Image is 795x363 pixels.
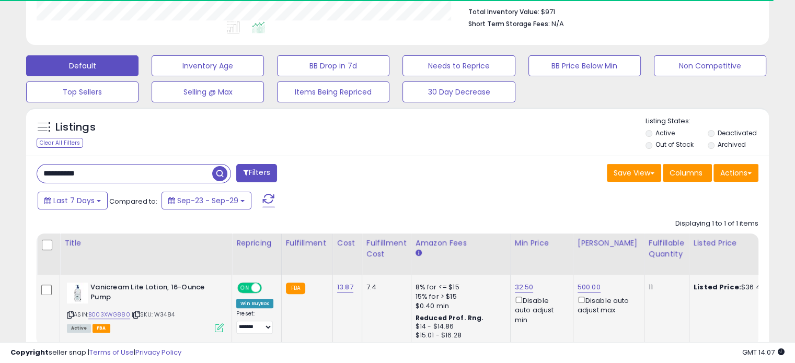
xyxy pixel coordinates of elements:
div: joined the conversation [63,196,159,206]
div: Fame says… [8,153,201,194]
button: Upload attachment [16,317,25,325]
div: seller snap | | [10,348,181,358]
div: Cost [337,238,358,249]
b: Short Term Storage Fees: [468,19,550,28]
a: 32.50 [515,282,534,292]
div: Win BuyBox [236,299,273,308]
div: Listed Price [694,238,784,249]
a: Privacy Policy [135,347,181,357]
b: Total Inventory Value: [468,7,539,16]
div: Close [183,4,202,23]
div: Fulfillment [286,238,328,249]
span: OFF [260,284,277,292]
a: B003XWG880 [88,310,130,319]
div: Disable auto adjust min [515,295,565,325]
div: No further action is required from your side at this time. Please let me know if you have any oth... [17,276,163,347]
div: $0.40 min [416,301,502,311]
b: Listed Price: [694,282,741,292]
button: go back [7,4,27,24]
button: Non Competitive [654,55,766,76]
span: All listings currently available for purchase on Amazon [67,324,91,333]
span: 2025-10-7 14:07 GMT [742,347,785,357]
div: Keirth says… [8,218,201,362]
span: Columns [670,168,702,178]
button: Last 7 Days [38,192,108,209]
button: Home [164,4,183,24]
div: I understand, we want to continue with the monthly plan. [46,159,192,180]
label: Archived [717,140,745,149]
img: Profile image for Keirth [50,196,60,206]
div: Disable auto adjust max [578,295,636,315]
button: Start recording [66,317,75,325]
button: Gif picker [50,317,58,325]
span: ON [238,284,251,292]
a: 13.87 [337,282,353,292]
label: Active [655,128,675,137]
div: $15.01 - $16.28 [416,331,502,340]
li: The annual plan is paid upfront (and then yearly) in one payment of 5,100, not monthly. [25,27,163,56]
button: Top Sellers [26,81,139,102]
b: Vanicream Lite Lotion, 16-Ounce Pump [90,283,217,305]
div: Amazon Fees [416,238,506,249]
small: Amazon Fees. [416,249,422,258]
div: Keirth says… [8,194,201,218]
div: 8% for <= $15 [416,283,502,292]
span: N/A [551,19,564,29]
p: Active in the last 15m [51,13,125,24]
button: Filters [236,164,277,182]
a: 500.00 [578,282,601,292]
div: Min Price [515,238,569,249]
button: 30 Day Decrease [402,81,515,102]
div: Fulfillment Cost [366,238,407,260]
button: Send a message… [179,312,196,329]
div: Clear All Filters [37,138,83,148]
label: Deactivated [717,128,756,137]
span: Compared to: [109,196,157,206]
small: FBA [286,283,305,294]
h5: Listings [55,120,96,135]
button: Emoji picker [33,317,41,325]
div: Preset: [236,310,273,334]
b: Keirth [63,197,85,205]
button: Items Being Repriced [277,81,389,102]
li: You can cancel anytime, but since it’s a discounted long-term plan, there are no refunds for unus... [25,109,163,138]
img: 317Fr5Rl4XL._SL40_.jpg [67,283,88,303]
div: $36.42 [694,283,780,292]
button: Save View [607,164,661,182]
label: Out of Stock [655,140,694,149]
div: ASIN: [67,283,224,331]
button: Needs to Reprice [402,55,515,76]
div: [PERSON_NAME] [578,238,640,249]
div: Displaying 1 to 1 of 1 items [675,219,758,229]
span: FBA [93,324,110,333]
button: BB Drop in 7d [277,55,389,76]
span: Last 7 Days [53,195,95,206]
button: Default [26,55,139,76]
strong: Copyright [10,347,49,357]
div: 15% for > $15 [416,292,502,301]
button: Inventory Age [152,55,264,76]
button: Columns [663,164,712,182]
button: Sep-23 - Sep-29 [162,192,251,209]
button: Selling @ Max [152,81,264,102]
b: Reduced Prof. Rng. [416,313,484,322]
li: $971 [468,5,751,17]
div: Repricing [236,238,277,249]
a: Terms of Use [89,347,134,357]
div: 11 [649,283,681,292]
div: I understand, we want to continue with the monthly plan. [38,153,201,186]
div: HI Fame,That's great! I'm happy to confirm that you want to continue with themonthly billing plan... [8,218,171,354]
div: Fulfillable Quantity [649,238,685,260]
div: 7.4 [366,283,403,292]
span: | SKU: W3484 [132,310,175,319]
div: Title [64,238,227,249]
img: Profile image for Keirth [30,6,47,22]
p: Listing States: [646,116,769,126]
span: Sep-23 - Sep-29 [177,195,238,206]
div: $14 - $14.86 [416,322,502,331]
li: While the annual plan is non-refundable, we always aim to work with sellers long term, so if some... [25,58,163,107]
button: BB Price Below Min [528,55,641,76]
button: Actions [713,164,758,182]
div: HI Fame, That's great! I'm happy to confirm that you want to continue with the . [17,225,163,276]
textarea: Message… [9,295,200,312]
